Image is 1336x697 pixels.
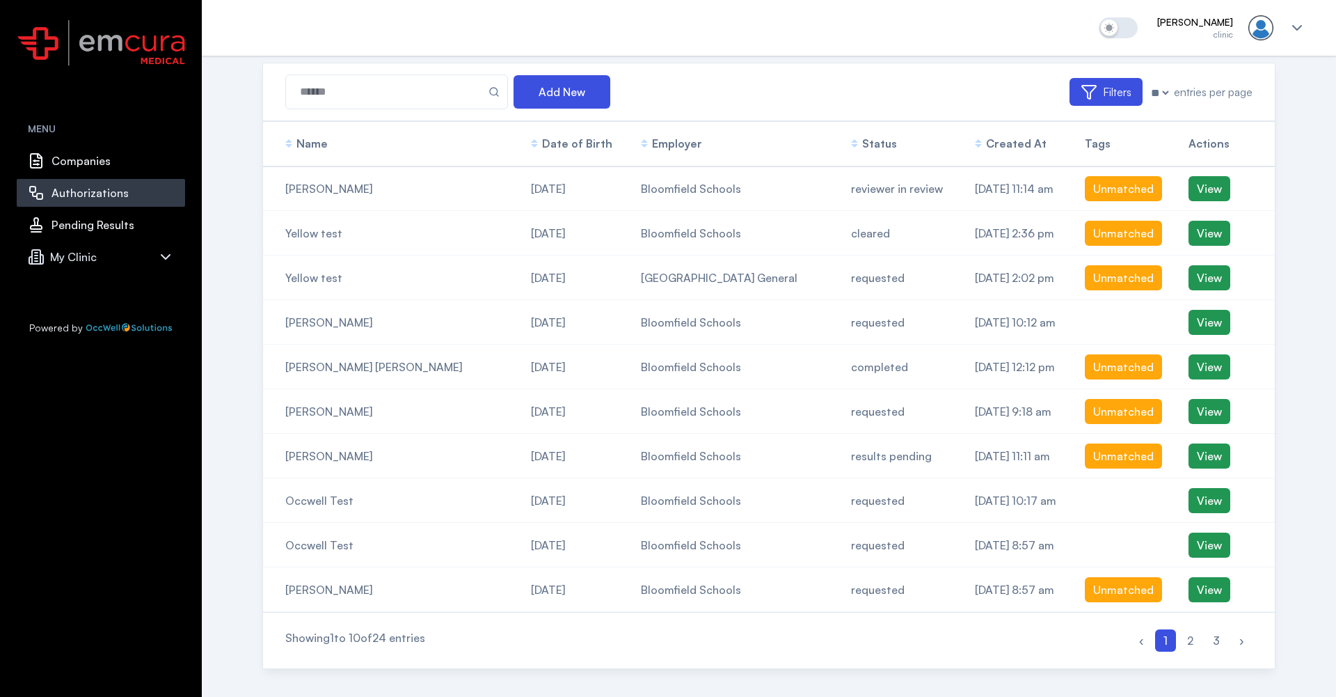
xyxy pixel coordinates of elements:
[1148,85,1252,99] label: entries per page
[285,629,425,652] div: Showing 1 to 10 of 24 entries
[641,300,852,345] td: Bloomfield Schools
[986,135,1047,152] p: Created At
[29,321,83,335] span: Powered by
[975,256,1085,300] td: [DATE] 2:02 pm
[1148,87,1171,99] select: entries per page
[263,345,531,389] td: [PERSON_NAME] [PERSON_NAME]
[531,478,641,523] td: [DATE]
[851,434,975,478] td: results pending
[531,523,641,567] td: [DATE]
[1085,176,1162,201] span: Unmatched
[851,523,975,567] td: requested
[1188,399,1230,424] a: View
[531,389,641,434] td: [DATE]
[263,211,531,256] td: Yellow test
[1188,122,1275,166] th: Actions
[1188,488,1230,513] a: View
[851,567,975,612] td: requested
[28,122,185,136] h3: MENU
[514,75,610,109] a: Add New
[28,185,129,201] span: Authorizations
[1188,310,1230,335] a: View
[641,135,702,152] button: Employer
[851,345,975,389] td: completed
[851,211,975,256] td: cleared
[17,179,185,207] a: Authorizations
[531,567,641,612] td: [DATE]
[1244,11,1278,45] img: User
[263,300,531,345] td: [PERSON_NAME]
[531,211,641,256] td: [DATE]
[641,166,852,211] td: Bloomfield Schools
[641,389,852,434] td: Bloomfield Schools
[1157,11,1305,45] button: [PERSON_NAME]clinicUser
[1155,629,1176,652] button: Page 1
[1085,354,1162,379] span: Unmatched
[17,211,185,239] a: Pending Results
[1069,78,1143,106] button: Filters
[1179,629,1202,652] button: Page 2
[641,567,852,612] td: Bloomfield Schools
[1188,354,1230,379] a: View
[975,345,1085,389] td: [DATE] 12:12 pm
[1188,577,1230,602] a: View
[1188,265,1230,290] a: View
[975,523,1085,567] td: [DATE] 8:57 am
[641,211,852,256] td: Bloomfield Schools
[1157,15,1233,29] span: [PERSON_NAME]
[1188,176,1230,201] a: View
[975,300,1085,345] td: [DATE] 10:12 am
[975,434,1085,478] td: [DATE] 11:11 am
[1188,533,1230,558] a: View
[1188,221,1230,246] a: View
[17,147,185,175] a: Companies
[17,18,185,68] img: Emcura logo
[28,249,97,265] span: My Clinic
[263,389,531,434] td: [PERSON_NAME]
[1131,629,1152,652] button: Previous
[263,434,531,478] td: [PERSON_NAME]
[652,135,702,152] p: Employer
[263,256,531,300] td: Yellow test
[296,135,328,152] p: Name
[641,523,852,567] td: Bloomfield Schools
[28,217,134,233] span: Pending Results
[975,211,1085,256] td: [DATE] 2:36 pm
[285,135,328,152] button: Name
[1188,444,1230,469] a: View
[1085,577,1162,602] span: Unmatched
[862,135,897,152] p: Status
[1157,29,1233,40] span: clinic
[1085,221,1162,246] span: Unmatched
[263,523,531,567] td: Occwell Test
[1231,629,1252,652] button: Next
[263,478,531,523] td: Occwell Test
[641,478,852,523] td: Bloomfield Schools
[1204,629,1228,652] button: Page 3
[1085,444,1162,469] span: Unmatched
[641,256,852,300] td: [GEOGRAPHIC_DATA] General
[975,135,1047,152] button: Created At
[851,389,975,434] td: requested
[851,300,975,345] td: requested
[641,345,852,389] td: Bloomfield Schools
[975,567,1085,612] td: [DATE] 8:57 am
[531,300,641,345] td: [DATE]
[531,166,641,211] td: [DATE]
[1085,265,1162,290] span: Unmatched
[17,243,185,271] button: My Clinic
[263,567,531,612] td: [PERSON_NAME]
[531,256,641,300] td: [DATE]
[542,135,612,152] p: Date of Birth
[975,166,1085,211] td: [DATE] 11:14 am
[531,135,612,152] button: Date of Birth
[86,323,173,333] img: OccWell Solutions logo
[851,256,975,300] td: requested
[851,135,897,152] button: Status
[975,478,1085,523] td: [DATE] 10:17 am
[1085,399,1162,424] span: Unmatched
[28,152,111,169] span: Companies
[531,345,641,389] td: [DATE]
[531,434,641,478] td: [DATE]
[975,389,1085,434] td: [DATE] 9:18 am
